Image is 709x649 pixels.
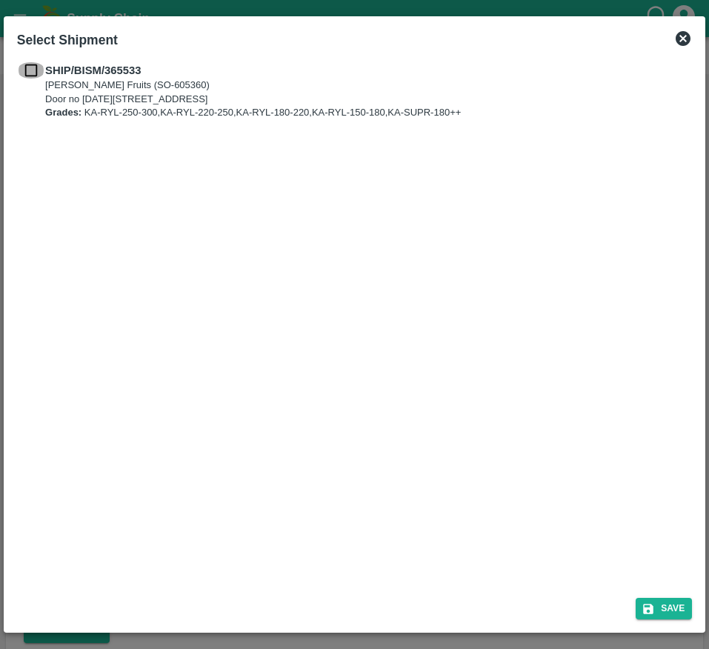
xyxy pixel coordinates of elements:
[636,598,692,619] button: Save
[17,33,118,47] b: Select Shipment
[45,93,461,107] p: Door no [DATE][STREET_ADDRESS]
[45,64,142,76] b: SHIP/BISM/365533
[45,79,461,93] p: [PERSON_NAME] Fruits (SO-605360)
[45,107,81,118] b: Grades:
[45,106,461,120] p: KA-RYL-250-300,KA-RYL-220-250,KA-RYL-180-220,KA-RYL-150-180,KA-SUPR-180++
